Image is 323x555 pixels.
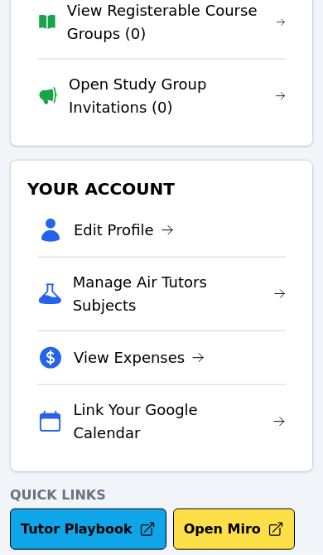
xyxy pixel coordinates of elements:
a: Tutor Playbook [10,509,166,550]
h3: Your Account [24,174,299,204]
button: Open Miro [173,509,295,550]
a: Open Study Group Invitations (0) [69,73,286,119]
a: Link Your Google Calendar [73,398,286,445]
h4: Quick Links [10,485,313,505]
a: Manage Air Tutors Subjects [73,271,286,317]
a: Edit Profile [74,219,174,242]
a: View Expenses [74,346,205,369]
